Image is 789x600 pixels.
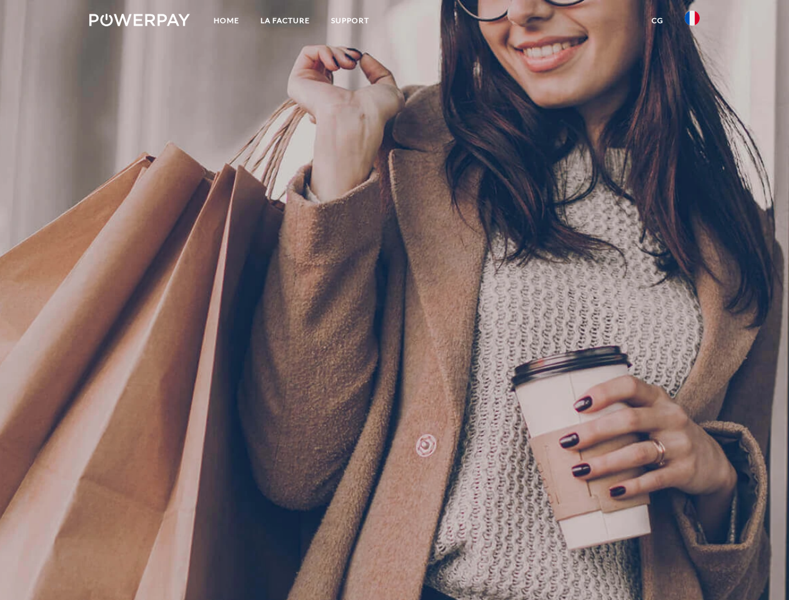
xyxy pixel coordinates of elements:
[203,9,250,32] a: Home
[250,9,320,32] a: LA FACTURE
[685,11,700,26] img: fr
[320,9,380,32] a: Support
[89,14,190,26] img: logo-powerpay-white.svg
[641,9,674,32] a: CG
